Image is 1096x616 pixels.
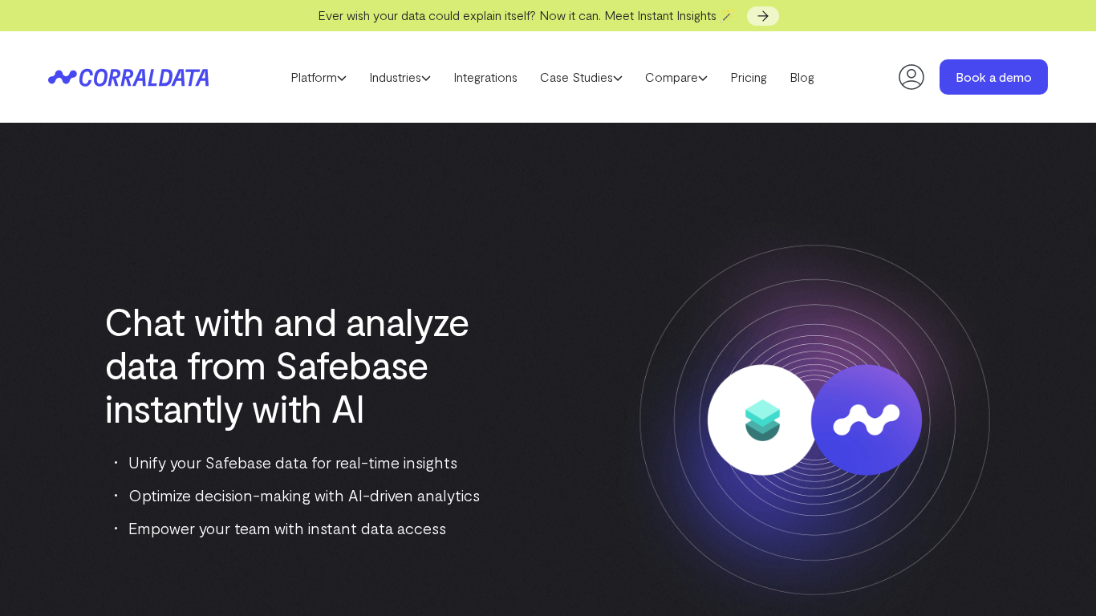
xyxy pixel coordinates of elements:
a: Case Studies [529,65,634,89]
li: Unify your Safebase data for real-time insights [115,449,493,475]
h1: Chat with and analyze data from Safebase instantly with AI [104,299,493,429]
a: Pricing [719,65,778,89]
li: Empower your team with instant data access [115,515,493,541]
a: Industries [358,65,442,89]
a: Platform [279,65,358,89]
span: Ever wish your data could explain itself? Now it can. Meet Instant Insights 🪄 [318,7,736,22]
a: Integrations [442,65,529,89]
li: Optimize decision-making with AI-driven analytics [115,482,493,508]
a: Book a demo [940,59,1048,95]
a: Compare [634,65,719,89]
a: Blog [778,65,826,89]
